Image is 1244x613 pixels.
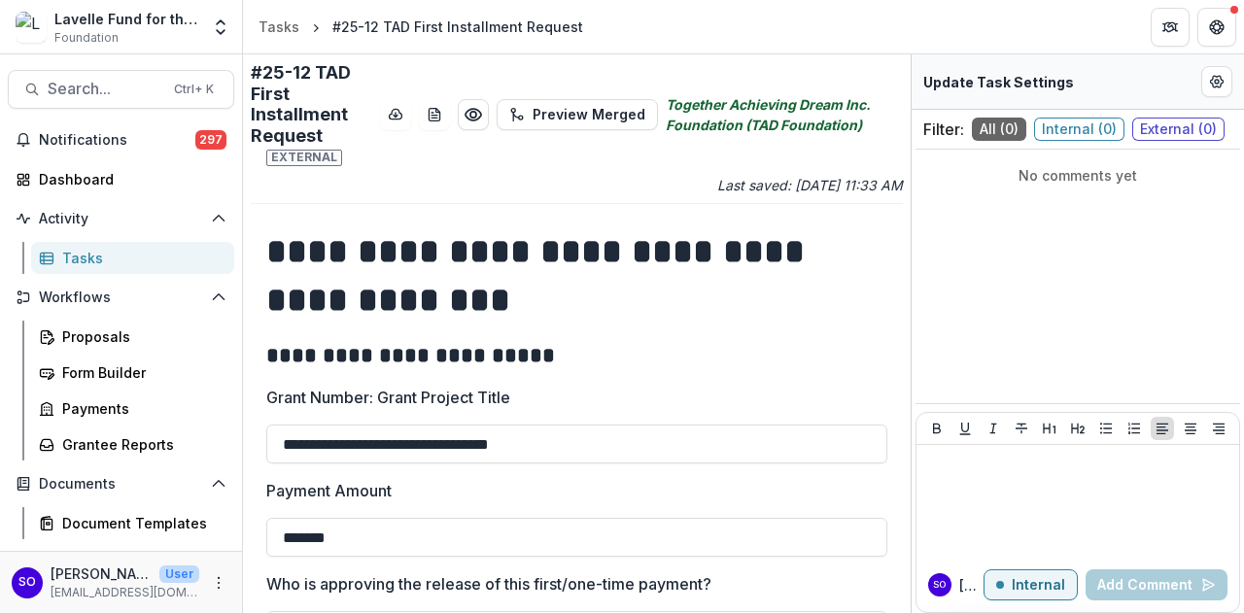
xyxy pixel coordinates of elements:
button: Preview e4d1168d-9308-4712-88cd-f70ed1d45657.pdf [458,99,489,130]
p: [PERSON_NAME] [959,575,984,596]
img: Lavelle Fund for the Blind [16,12,47,43]
a: Tasks [251,13,307,41]
p: Grant Number: Grant Project Title [266,386,510,409]
p: Filter: [923,118,964,141]
a: Grantee Reports [31,428,234,460]
span: Documents [39,476,203,493]
span: External ( 0 ) [1132,118,1225,141]
p: Update Task Settings [923,72,1074,92]
button: Internal [984,569,1078,600]
span: External [266,150,342,165]
p: User [159,565,199,583]
p: Who is approving the release of this first/one-time payment? [266,572,711,596]
span: Activity [39,211,203,227]
button: Align Left [1151,417,1174,440]
p: Last saved: [DATE] 11:33 AM [580,175,902,195]
span: All ( 0 ) [972,118,1026,141]
button: Bold [925,417,949,440]
p: [EMAIL_ADDRESS][DOMAIN_NAME] [51,584,199,601]
div: Susan Olivo [18,576,36,589]
button: Bullet List [1094,417,1118,440]
button: Add Comment [1086,569,1227,600]
a: Tasks [31,242,234,274]
button: Get Help [1197,8,1236,47]
button: Open entity switcher [207,8,234,47]
button: Italicize [982,417,1005,440]
div: Ctrl + K [170,79,218,100]
div: Tasks [62,248,219,268]
button: Heading 2 [1066,417,1089,440]
div: #25-12 TAD First Installment Request [332,17,583,37]
button: More [207,571,230,595]
span: 297 [195,130,226,150]
a: Dashboard [8,163,234,195]
span: Foundation [54,29,119,47]
span: Notifications [39,132,195,149]
button: Strike [1010,417,1033,440]
h2: #25-12 TAD First Installment Request [251,62,372,167]
div: Proposals [62,326,219,347]
button: download-button [380,99,411,130]
p: [PERSON_NAME] [51,563,152,584]
div: Dashboard [39,169,219,189]
button: Ordered List [1123,417,1146,440]
a: Form Builder [31,357,234,389]
button: download-word-button [419,99,450,130]
div: Form Builder [62,362,219,383]
a: Document Templates [31,507,234,539]
button: Notifications297 [8,124,234,155]
div: Susan Olivo [933,580,946,590]
a: Proposals [31,321,234,353]
button: Underline [953,417,977,440]
span: Search... [48,80,162,98]
button: Open Contacts [8,547,234,578]
button: Edit Form Settings [1201,66,1232,97]
div: Grantee Reports [62,434,219,455]
button: Partners [1151,8,1190,47]
a: Payments [31,392,234,425]
nav: breadcrumb [251,13,591,41]
p: Internal [1012,577,1065,594]
button: Align Center [1179,417,1202,440]
div: Tasks [259,17,299,37]
div: Payments [62,398,219,419]
div: Document Templates [62,513,219,533]
button: Search... [8,70,234,109]
button: Open Documents [8,468,234,499]
span: Workflows [39,289,203,306]
button: Align Right [1207,417,1230,440]
button: Open Activity [8,203,234,234]
span: Internal ( 0 ) [1034,118,1124,141]
button: Heading 1 [1038,417,1061,440]
button: Open Workflows [8,282,234,313]
div: Lavelle Fund for the Blind [54,9,199,29]
p: Payment Amount [266,479,392,502]
button: Preview Merged [497,99,658,130]
p: No comments yet [923,165,1232,186]
i: Together Achieving Dream Inc. Foundation (TAD Foundation) [666,94,902,135]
